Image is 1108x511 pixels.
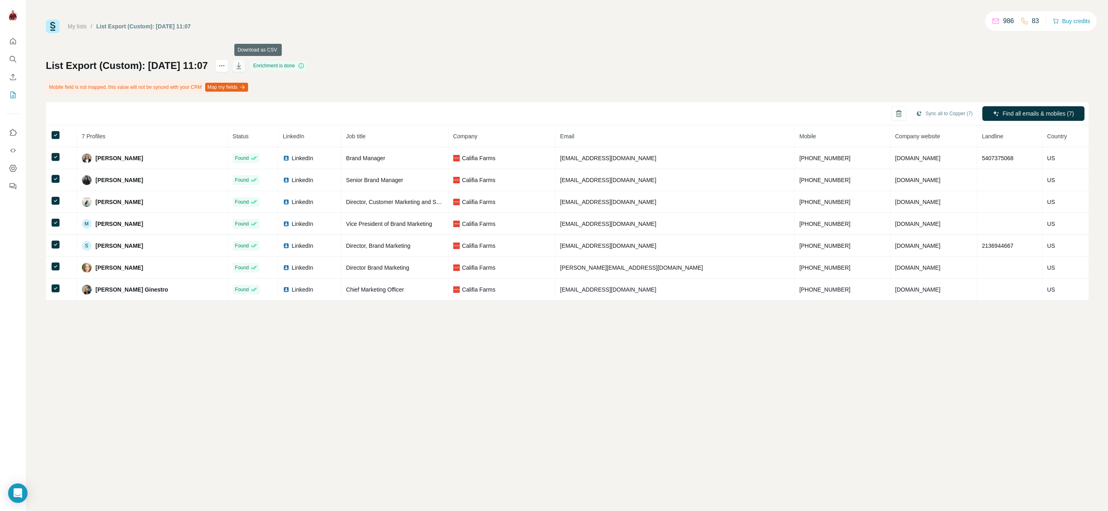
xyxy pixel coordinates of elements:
span: Found [235,264,249,271]
img: LinkedIn logo [283,199,289,205]
span: Califia Farms [462,264,495,272]
span: [EMAIL_ADDRESS][DOMAIN_NAME] [560,286,656,293]
img: LinkedIn logo [283,177,289,183]
span: US [1047,286,1055,293]
span: [EMAIL_ADDRESS][DOMAIN_NAME] [560,221,656,227]
span: Senior Brand Manager [346,177,403,183]
span: [PHONE_NUMBER] [799,155,851,161]
div: S [82,241,92,251]
span: [PHONE_NUMBER] [799,199,851,205]
button: Enrich CSV [6,70,19,84]
span: [PHONE_NUMBER] [799,177,851,183]
span: [PHONE_NUMBER] [799,264,851,271]
button: Dashboard [6,161,19,176]
span: Director, Brand Marketing [346,243,411,249]
span: [DOMAIN_NAME] [895,199,941,205]
span: [PHONE_NUMBER] [799,221,851,227]
span: LinkedIn [292,242,313,250]
button: Use Surfe API [6,143,19,158]
span: Company [453,133,478,140]
img: LinkedIn logo [283,243,289,249]
span: Vice President of Brand Marketing [346,221,432,227]
div: Mobile field is not mapped, this value will not be synced with your CRM [46,80,250,94]
img: LinkedIn logo [283,264,289,271]
img: company-logo [453,264,460,271]
span: Mobile [799,133,816,140]
button: Feedback [6,179,19,193]
img: Avatar [82,285,92,294]
span: Director, Customer Marketing and Sales Operations [346,199,476,205]
span: [DOMAIN_NAME] [895,155,941,161]
span: LinkedIn [292,220,313,228]
span: US [1047,155,1055,161]
button: Buy credits [1052,15,1090,27]
span: LinkedIn [292,286,313,294]
span: Califia Farms [462,198,495,206]
span: US [1047,221,1055,227]
span: Califia Farms [462,154,495,162]
span: Director Brand Marketing [346,264,409,271]
img: Avatar [82,153,92,163]
img: company-logo [453,243,460,249]
span: [PERSON_NAME] [96,264,143,272]
span: Chief Marketing Officer [346,286,404,293]
span: [PERSON_NAME] [96,176,143,184]
img: company-logo [453,155,460,161]
img: Avatar [82,263,92,273]
span: [DOMAIN_NAME] [895,264,941,271]
p: 986 [1003,16,1014,26]
button: Search [6,52,19,67]
span: US [1047,264,1055,271]
span: Found [235,176,249,184]
img: Avatar [6,8,19,21]
p: 83 [1032,16,1039,26]
span: Califia Farms [462,176,495,184]
span: Email [560,133,574,140]
button: Use Surfe on LinkedIn [6,125,19,140]
span: [DOMAIN_NAME] [895,286,941,293]
span: Status [233,133,249,140]
div: Enrichment is done [251,61,307,71]
a: My lists [68,23,87,30]
img: LinkedIn logo [283,221,289,227]
span: [EMAIL_ADDRESS][DOMAIN_NAME] [560,155,656,161]
img: LinkedIn logo [283,155,289,161]
span: 2136944667 [982,243,1014,249]
span: [EMAIL_ADDRESS][DOMAIN_NAME] [560,199,656,205]
span: Brand Manager [346,155,386,161]
span: [PERSON_NAME][EMAIL_ADDRESS][DOMAIN_NAME] [560,264,703,271]
span: [DOMAIN_NAME] [895,221,941,227]
span: LinkedIn [283,133,304,140]
span: Califia Farms [462,286,495,294]
div: List Export (Custom): [DATE] 11:07 [96,22,191,30]
span: Find all emails & mobiles (7) [1003,109,1074,118]
span: Company website [895,133,940,140]
button: My lists [6,88,19,102]
span: Landline [982,133,1003,140]
span: [EMAIL_ADDRESS][DOMAIN_NAME] [560,177,656,183]
span: Found [235,220,249,228]
span: 5407375068 [982,155,1014,161]
span: [PERSON_NAME] [96,220,143,228]
span: Found [235,155,249,162]
h1: List Export (Custom): [DATE] 11:07 [46,59,208,72]
img: Avatar [82,197,92,207]
span: LinkedIn [292,198,313,206]
span: Califia Farms [462,220,495,228]
button: Quick start [6,34,19,49]
span: US [1047,177,1055,183]
span: US [1047,199,1055,205]
span: [PERSON_NAME] [96,154,143,162]
span: Country [1047,133,1067,140]
img: LinkedIn logo [283,286,289,293]
span: Found [235,198,249,206]
span: LinkedIn [292,176,313,184]
span: [DOMAIN_NAME] [895,243,941,249]
span: [EMAIL_ADDRESS][DOMAIN_NAME] [560,243,656,249]
span: US [1047,243,1055,249]
img: Surfe Logo [46,19,60,33]
img: company-logo [453,177,460,183]
img: company-logo [453,221,460,227]
span: LinkedIn [292,154,313,162]
span: LinkedIn [292,264,313,272]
